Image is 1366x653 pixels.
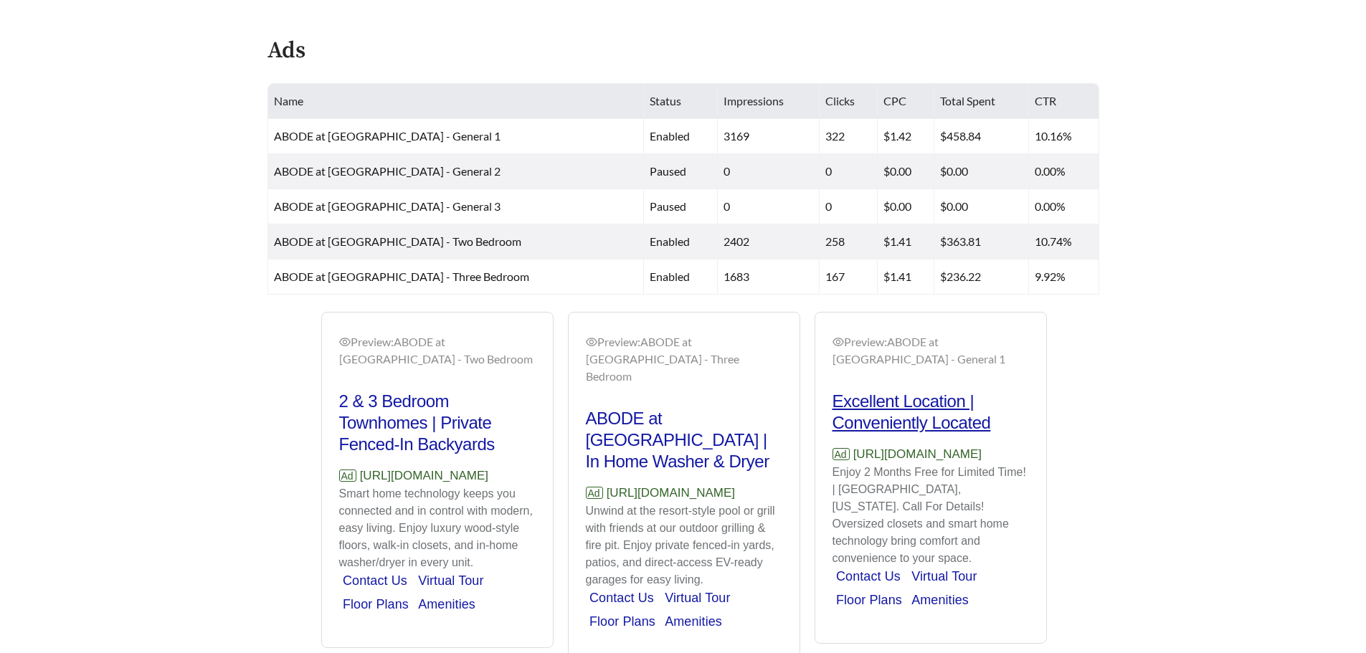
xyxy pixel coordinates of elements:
p: Smart home technology keeps you connected and in control with modern, easy living. Enjoy luxury w... [339,485,536,571]
td: 0 [718,189,820,224]
a: Contact Us [343,573,407,588]
td: $1.42 [878,119,934,154]
td: $458.84 [934,119,1029,154]
a: Floor Plans [836,593,902,607]
span: CPC [883,94,906,108]
td: 258 [820,224,878,259]
span: Ad [339,470,356,482]
span: ABODE at [GEOGRAPHIC_DATA] - Two Bedroom [274,234,521,248]
a: Contact Us [589,591,654,605]
td: $236.22 [934,259,1029,295]
td: $363.81 [934,224,1029,259]
span: ABODE at [GEOGRAPHIC_DATA] - General 3 [274,199,501,213]
h2: 2 & 3 Bedroom Townhomes | Private Fenced-In Backyards [339,391,536,455]
h2: Excellent Location | Conveniently Located [833,391,1029,434]
td: 10.74% [1029,224,1099,259]
td: 9.92% [1029,259,1099,295]
a: Floor Plans [589,614,655,629]
span: enabled [650,234,690,248]
span: ABODE at [GEOGRAPHIC_DATA] - Three Bedroom [274,270,529,283]
a: Virtual Tour [418,573,483,588]
span: ABODE at [GEOGRAPHIC_DATA] - General 2 [274,164,501,178]
td: 322 [820,119,878,154]
div: Preview: ABODE at [GEOGRAPHIC_DATA] - Three Bedroom [586,333,782,385]
a: Amenities [665,614,722,629]
td: 167 [820,259,878,295]
p: [URL][DOMAIN_NAME] [339,467,536,485]
td: 0 [820,154,878,189]
td: $1.41 [878,224,934,259]
span: Ad [833,448,850,460]
th: Impressions [718,84,820,119]
th: Clicks [820,84,878,119]
a: Virtual Tour [911,569,977,583]
td: 0.00% [1029,189,1099,224]
h4: Ads [267,39,305,64]
span: Ad [586,487,603,499]
a: Floor Plans [343,597,409,611]
span: eye [586,336,597,348]
th: Name [268,84,645,119]
span: paused [650,164,686,178]
div: Preview: ABODE at [GEOGRAPHIC_DATA] - Two Bedroom [339,333,536,368]
td: $0.00 [934,154,1029,189]
span: eye [833,336,844,348]
p: [URL][DOMAIN_NAME] [586,484,782,502]
th: Total Spent [934,84,1029,119]
td: 3169 [718,119,820,154]
a: Amenities [911,593,969,607]
p: [URL][DOMAIN_NAME] [833,445,1029,464]
span: enabled [650,129,690,143]
td: $0.00 [878,154,934,189]
a: Contact Us [836,569,901,583]
h2: ABODE at [GEOGRAPHIC_DATA] | In Home Washer & Dryer [586,408,782,472]
span: ABODE at [GEOGRAPHIC_DATA] - General 1 [274,129,501,143]
td: 1683 [718,259,820,295]
td: 0 [820,189,878,224]
span: eye [339,336,351,348]
td: $1.41 [878,259,934,295]
p: Enjoy 2 Months Free for Limited Time! | [GEOGRAPHIC_DATA], [US_STATE]. Call For Details! Oversize... [833,464,1029,567]
a: Virtual Tour [665,591,730,605]
span: paused [650,199,686,213]
td: $0.00 [934,189,1029,224]
p: Unwind at the resort-style pool or grill with friends at our outdoor grilling & fire pit. Enjoy p... [586,502,782,588]
td: 0.00% [1029,154,1099,189]
a: Amenities [418,597,475,611]
div: Preview: ABODE at [GEOGRAPHIC_DATA] - General 1 [833,333,1029,368]
span: CTR [1035,94,1056,108]
span: enabled [650,270,690,283]
td: 0 [718,154,820,189]
td: 10.16% [1029,119,1099,154]
th: Status [644,84,718,119]
td: 2402 [718,224,820,259]
td: $0.00 [878,189,934,224]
